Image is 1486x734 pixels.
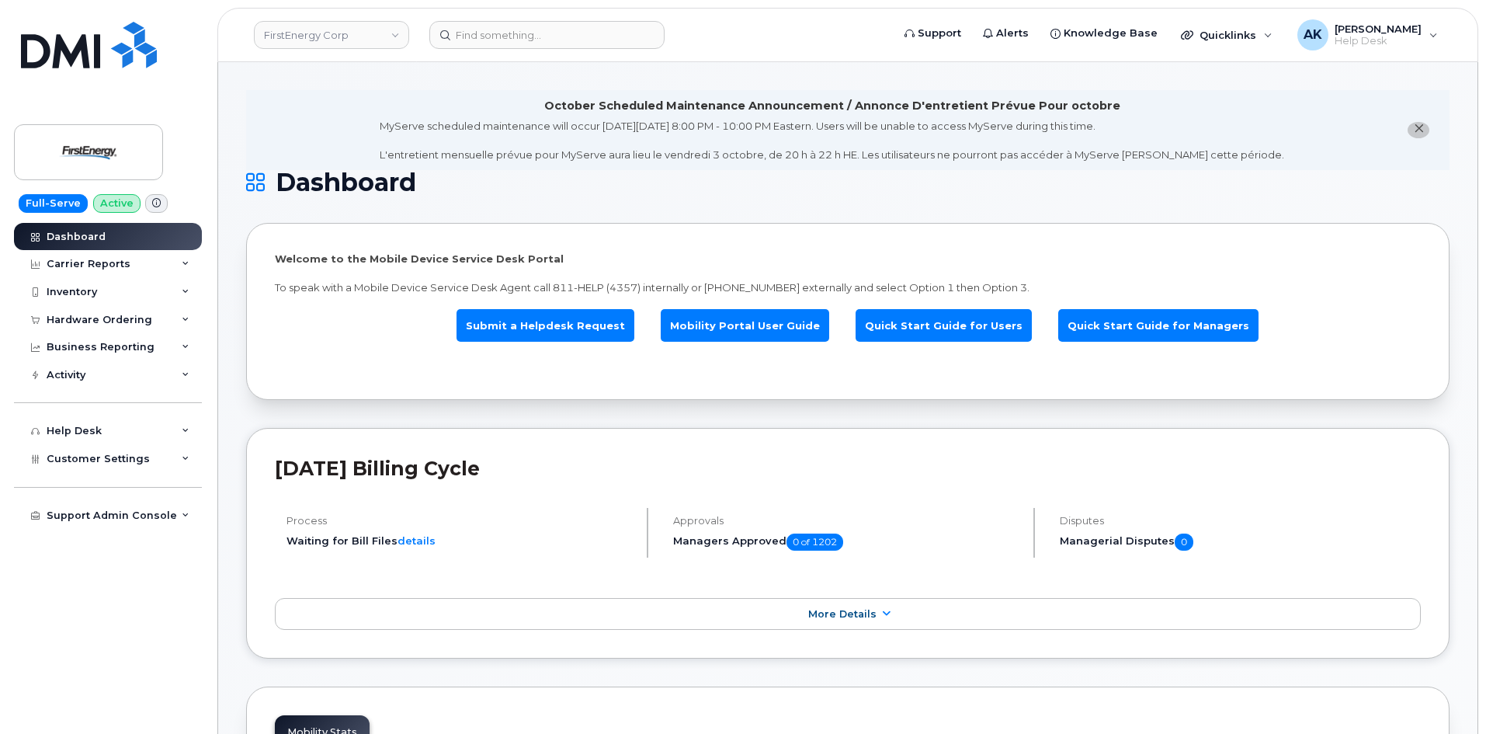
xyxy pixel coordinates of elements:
iframe: Messenger Launcher [1418,666,1474,722]
a: Quick Start Guide for Users [856,309,1032,343]
h4: Process [286,515,634,527]
h4: Approvals [673,515,1020,527]
a: Quick Start Guide for Managers [1058,309,1259,343]
div: MyServe scheduled maintenance will occur [DATE][DATE] 8:00 PM - 10:00 PM Eastern. Users will be u... [380,119,1284,162]
a: details [398,534,436,547]
button: close notification [1408,122,1429,138]
span: Dashboard [276,171,416,194]
h5: Managerial Disputes [1060,534,1421,551]
h5: Managers Approved [673,534,1020,551]
p: To speak with a Mobile Device Service Desk Agent call 811-HELP (4357) internally or [PHONE_NUMBER... [275,280,1421,295]
h4: Disputes [1060,515,1421,527]
a: Submit a Helpdesk Request [457,309,634,343]
span: 0 of 1202 [786,534,843,551]
h2: [DATE] Billing Cycle [275,457,1421,480]
span: 0 [1175,534,1193,551]
p: Welcome to the Mobile Device Service Desk Portal [275,252,1421,266]
span: More Details [808,608,877,620]
li: Waiting for Bill Files [286,534,634,548]
div: October Scheduled Maintenance Announcement / Annonce D'entretient Prévue Pour octobre [544,98,1120,114]
a: Mobility Portal User Guide [661,309,829,343]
